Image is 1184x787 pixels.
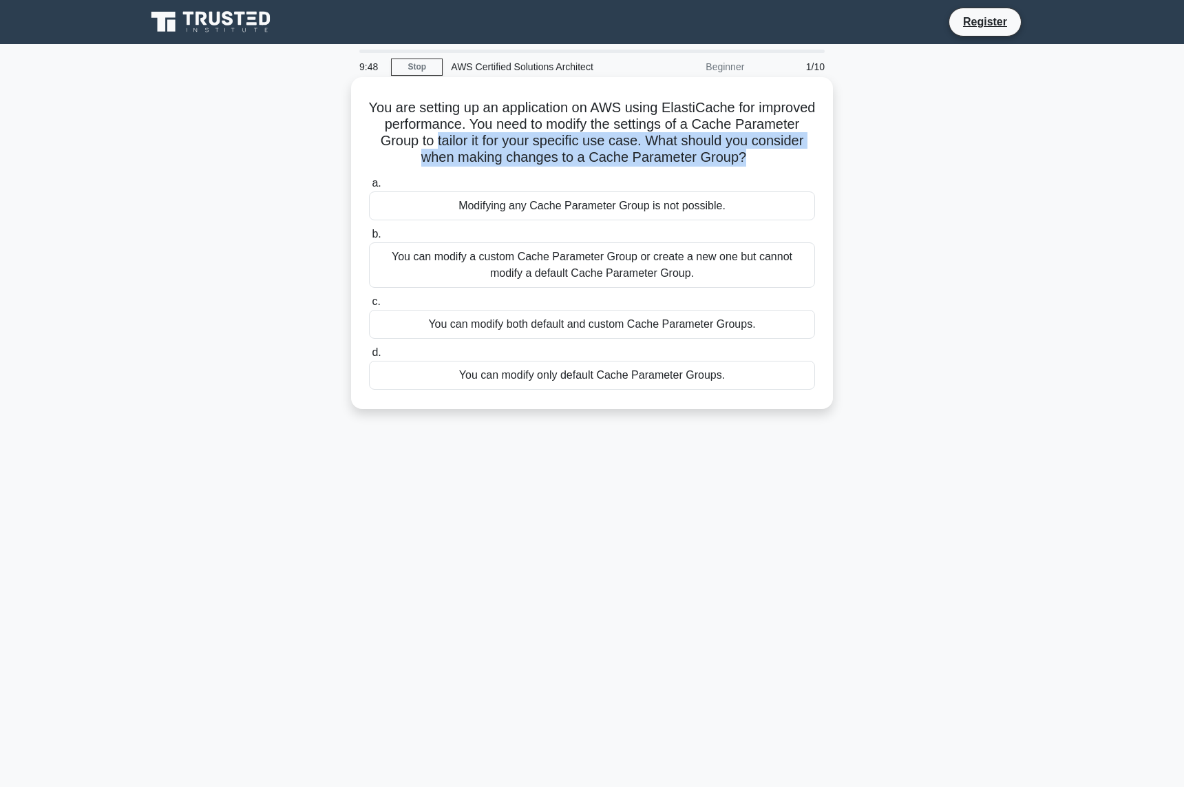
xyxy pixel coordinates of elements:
div: 1/10 [752,53,833,81]
div: Beginner [632,53,752,81]
h5: You are setting up an application on AWS using ElastiCache for improved performance. You need to ... [368,99,816,167]
div: You can modify both default and custom Cache Parameter Groups. [369,310,815,339]
div: You can modify only default Cache Parameter Groups. [369,361,815,390]
div: You can modify a custom Cache Parameter Group or create a new one but cannot modify a default Cac... [369,242,815,288]
a: Register [955,13,1015,30]
div: 9:48 [351,53,391,81]
span: c. [372,295,380,307]
div: AWS Certified Solutions Architect [443,53,632,81]
span: a. [372,177,381,189]
a: Stop [391,59,443,76]
span: b. [372,228,381,240]
span: d. [372,346,381,358]
div: Modifying any Cache Parameter Group is not possible. [369,191,815,220]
